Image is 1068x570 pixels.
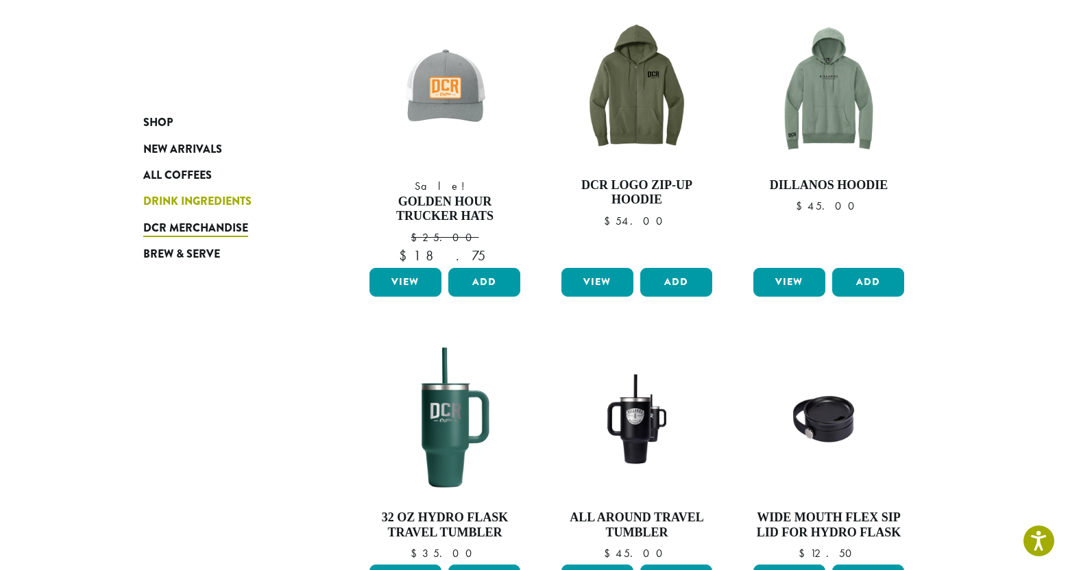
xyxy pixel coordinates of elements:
[832,268,904,297] button: Add
[143,167,212,184] span: All Coffees
[750,342,908,559] a: Wide Mouth Flex Sip Lid for Hydro Flask $12.50
[143,136,350,162] a: New Arrivals
[640,268,712,297] button: Add
[143,241,350,267] a: Brew & Serve
[143,188,350,214] a: Drink Ingredients
[366,342,524,559] a: 32 oz Hydro Flask Travel Tumbler $35.00
[799,546,858,560] bdi: 12.50
[750,510,908,540] h4: Wide Mouth Flex Sip Lid for Hydro Flask
[558,10,716,262] a: DCR Logo Zip-Up Hoodie $54.00
[604,546,669,560] bdi: 45.00
[366,10,524,167] img: DCR-SS-Golden-Hour-Trucker-Hat-Marigold-Patch-1200x1200-Web-e1744312436823.png
[366,178,524,195] span: Sale!
[558,510,716,540] h4: All Around Travel Tumbler
[411,230,478,245] bdi: 25.00
[411,546,478,560] bdi: 35.00
[143,220,248,237] span: DCR Merchandise
[558,178,716,208] h4: DCR Logo Zip-Up Hoodie
[366,195,524,224] h4: Golden Hour Trucker Hats
[143,162,350,188] a: All Coffees
[143,193,252,210] span: Drink Ingredients
[753,268,825,297] a: View
[366,10,524,262] a: Sale! Golden Hour Trucker Hats $25.00
[750,10,908,167] img: DCR-Dillanos-Hoodie-Laurel-Green.png
[604,214,616,228] span: $
[558,10,716,167] img: DCR-Dillanos-Zip-Up-Hoodie-Military-Green.png
[604,546,616,560] span: $
[143,141,222,158] span: New Arrivals
[399,247,490,264] bdi: 18.75
[411,546,422,560] span: $
[448,268,520,297] button: Add
[399,247,413,264] span: $
[143,246,220,263] span: Brew & Serve
[796,199,861,213] bdi: 45.00
[604,214,669,228] bdi: 54.00
[411,230,422,245] span: $
[558,362,716,480] img: T32_Black_1200x900.jpg
[143,215,350,241] a: DCR Merchandise
[750,362,908,480] img: Hydro-Flask-WM-Flex-Sip-Lid-Black_.jpg
[143,110,350,136] a: Shop
[366,510,524,540] h4: 32 oz Hydro Flask Travel Tumbler
[796,199,808,213] span: $
[750,10,908,262] a: Dillanos Hoodie $45.00
[366,342,524,499] img: 32TravelTumbler_Fir-e1741126779857.png
[750,178,908,193] h4: Dillanos Hoodie
[561,268,633,297] a: View
[799,546,810,560] span: $
[143,114,173,132] span: Shop
[558,342,716,559] a: All Around Travel Tumbler $45.00
[369,268,441,297] a: View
